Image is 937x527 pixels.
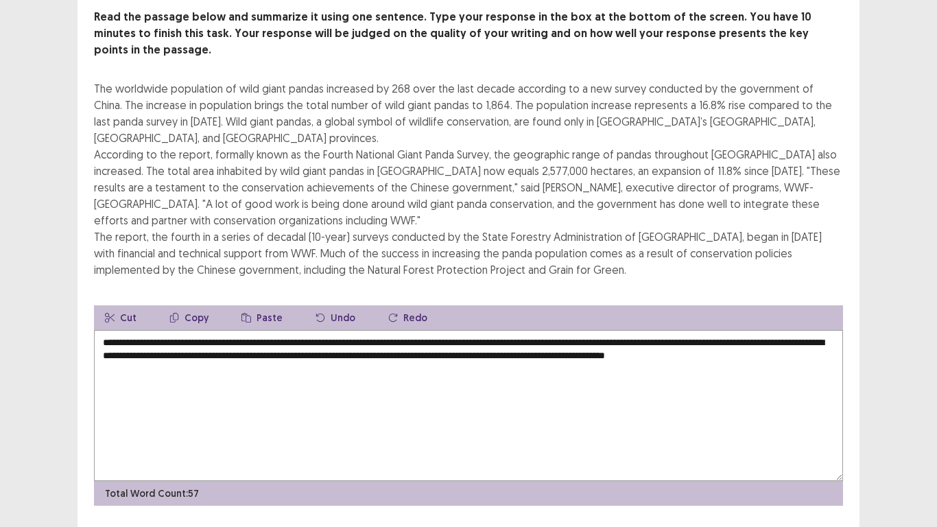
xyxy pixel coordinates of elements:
[158,305,220,330] button: Copy
[377,305,438,330] button: Redo
[305,305,366,330] button: Undo
[230,305,294,330] button: Paste
[94,9,843,58] p: Read the passage below and summarize it using one sentence. Type your response in the box at the ...
[94,80,843,278] div: The worldwide population of wild giant pandas increased by 268 over the last decade according to ...
[94,305,147,330] button: Cut
[105,487,199,501] p: Total Word Count: 57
